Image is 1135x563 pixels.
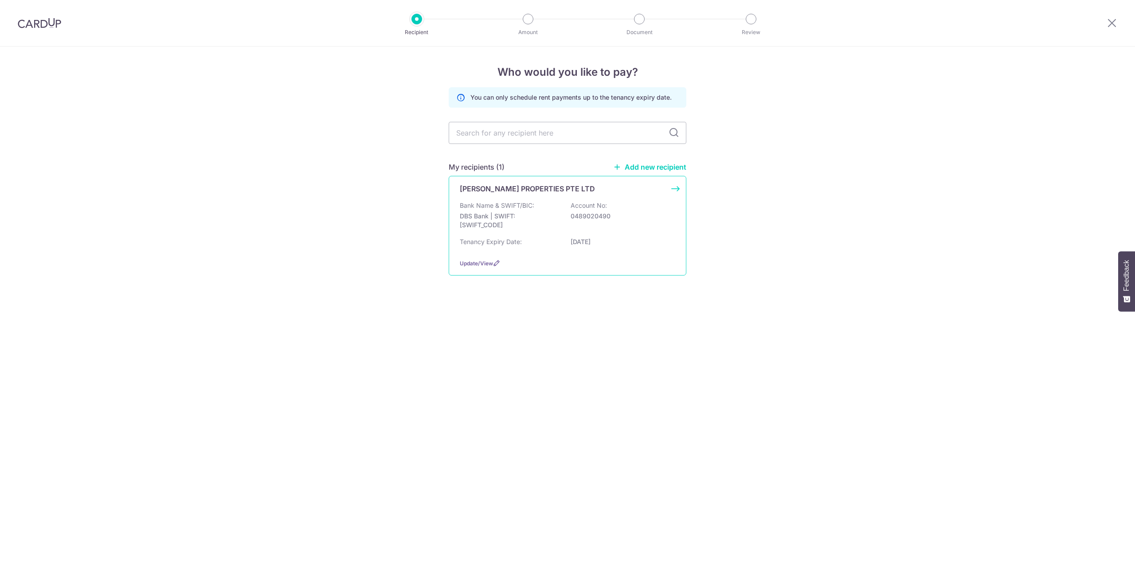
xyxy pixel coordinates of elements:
p: Document [607,28,672,37]
span: Feedback [1123,260,1131,291]
input: Search for any recipient here [449,122,686,144]
a: Add new recipient [613,163,686,171]
p: Bank Name & SWIFT/BIC: [460,201,534,210]
span: Help [20,6,38,14]
h5: My recipients (1) [449,162,505,172]
img: CardUp [18,18,61,28]
p: Recipient [384,28,450,37]
button: Feedback - Show survey [1118,251,1135,311]
h4: Who would you like to pay? [449,64,686,80]
p: 0489020490 [571,212,670,221]
p: Account No: [571,201,607,210]
p: [PERSON_NAME] PROPERTIES PTE LTD [460,183,595,194]
a: Update/View [460,260,493,267]
p: DBS Bank | SWIFT: [SWIFT_CODE] [460,212,559,229]
p: Tenancy Expiry Date: [460,237,522,246]
p: You can only schedule rent payments up to the tenancy expiry date. [470,93,672,102]
p: Review [718,28,784,37]
p: Amount [495,28,561,37]
p: [DATE] [571,237,670,246]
